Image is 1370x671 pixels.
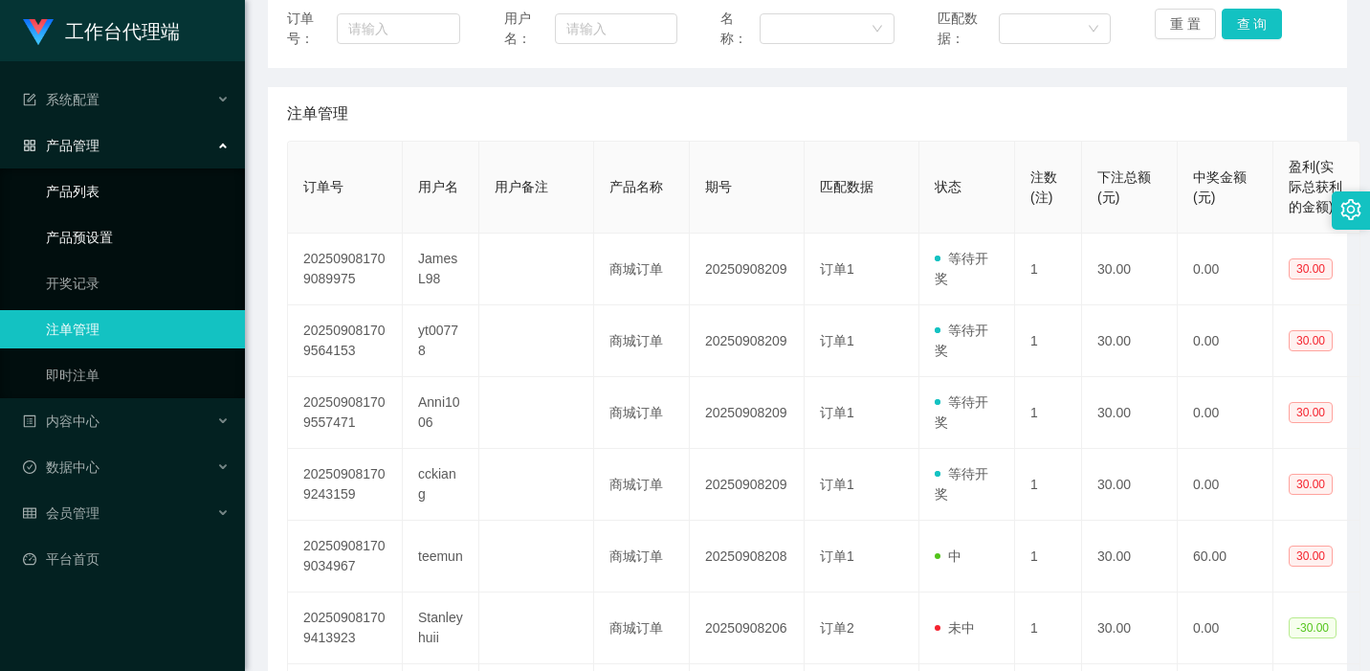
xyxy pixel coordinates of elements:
[23,505,99,521] span: 会员管理
[1082,305,1178,377] td: 30.00
[1289,258,1333,280] span: 30.00
[403,593,479,664] td: Stanleyhuii
[935,466,988,502] span: 等待开奖
[1082,521,1178,593] td: 30.00
[403,305,479,377] td: yt00778
[46,218,230,257] a: 产品预设置
[23,414,36,428] i: 图标: profile
[594,593,690,664] td: 商城订单
[1155,9,1216,39] button: 重 置
[23,93,36,106] i: 图标: form
[23,506,36,520] i: 图标: table
[594,521,690,593] td: 商城订单
[1178,234,1273,305] td: 0.00
[820,620,854,636] span: 订单2
[820,333,854,348] span: 订单1
[23,414,99,429] span: 内容中心
[935,179,961,194] span: 状态
[690,305,805,377] td: 20250908209
[1030,169,1057,205] span: 注数(注)
[1082,377,1178,449] td: 30.00
[1222,9,1283,39] button: 查 询
[1178,377,1273,449] td: 0.00
[820,405,854,420] span: 订单1
[1178,449,1273,521] td: 0.00
[872,23,883,36] i: 图标: down
[1289,159,1342,214] span: 盈利(实际总获利的金额)
[1082,449,1178,521] td: 30.00
[1015,377,1082,449] td: 1
[690,377,805,449] td: 20250908209
[720,9,760,49] span: 名称：
[46,310,230,348] a: 注单管理
[288,234,403,305] td: 202509081709089975
[1015,593,1082,664] td: 1
[65,1,180,62] h1: 工作台代理端
[1015,234,1082,305] td: 1
[1097,169,1151,205] span: 下注总额(元)
[938,9,999,49] span: 匹配数据：
[403,377,479,449] td: Anni1006
[403,449,479,521] td: cckiang
[1289,474,1333,495] span: 30.00
[820,261,854,277] span: 订单1
[1088,23,1099,36] i: 图标: down
[288,449,403,521] td: 202509081709243159
[46,172,230,211] a: 产品列表
[555,13,677,44] input: 请输入
[287,9,337,49] span: 订单号：
[46,356,230,394] a: 即时注单
[504,9,555,49] span: 用户名：
[594,449,690,521] td: 商城订单
[1340,199,1361,220] i: 图标: setting
[1082,234,1178,305] td: 30.00
[935,251,988,286] span: 等待开奖
[1178,305,1273,377] td: 0.00
[705,179,732,194] span: 期号
[820,477,854,492] span: 订单1
[1015,449,1082,521] td: 1
[1289,330,1333,351] span: 30.00
[1289,546,1333,567] span: 30.00
[288,521,403,593] td: 202509081709034967
[23,19,54,46] img: logo.9652507e.png
[1015,521,1082,593] td: 1
[1178,593,1273,664] td: 0.00
[935,620,975,636] span: 未中
[594,234,690,305] td: 商城订单
[303,179,343,194] span: 订单号
[1289,402,1333,423] span: 30.00
[23,139,36,152] i: 图标: appstore-o
[23,138,99,153] span: 产品管理
[23,459,99,475] span: 数据中心
[403,234,479,305] td: JamesL98
[23,23,180,38] a: 工作台代理端
[1082,593,1178,664] td: 30.00
[935,323,988,358] span: 等待开奖
[495,179,548,194] span: 用户备注
[594,305,690,377] td: 商城订单
[1015,305,1082,377] td: 1
[1178,521,1273,593] td: 60.00
[1289,617,1337,638] span: -30.00
[418,179,458,194] span: 用户名
[23,540,230,578] a: 图标: dashboard平台首页
[23,92,99,107] span: 系统配置
[287,102,348,125] span: 注单管理
[288,377,403,449] td: 202509081709557471
[1193,169,1247,205] span: 中奖金额(元)
[403,521,479,593] td: teemun
[288,593,403,664] td: 202509081709413923
[820,548,854,564] span: 订单1
[820,179,873,194] span: 匹配数据
[46,264,230,302] a: 开奖记录
[23,460,36,474] i: 图标: check-circle-o
[690,449,805,521] td: 20250908209
[594,377,690,449] td: 商城订单
[690,521,805,593] td: 20250908208
[288,305,403,377] td: 202509081709564153
[690,593,805,664] td: 20250908206
[935,394,988,430] span: 等待开奖
[690,234,805,305] td: 20250908209
[609,179,663,194] span: 产品名称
